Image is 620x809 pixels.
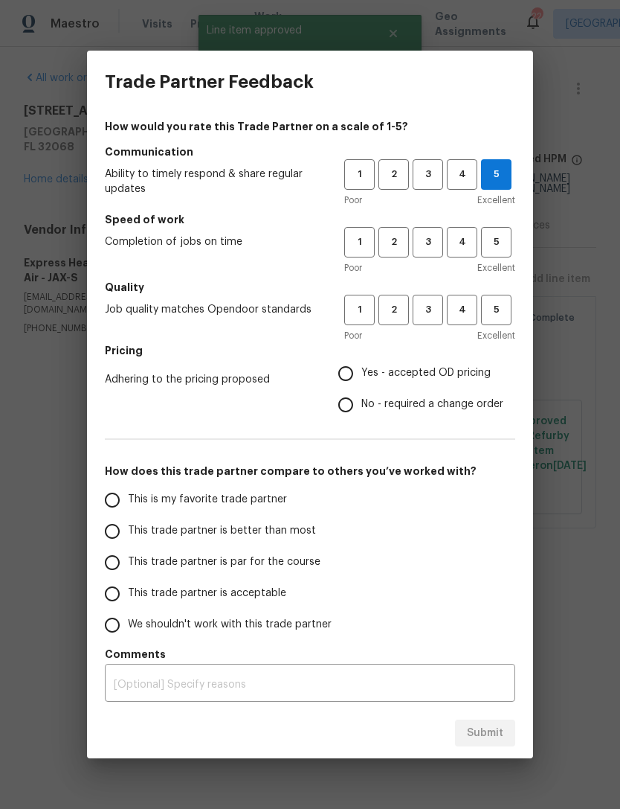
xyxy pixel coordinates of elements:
h4: How would you rate this Trade Partner on a scale of 1-5? [105,119,515,134]
span: This trade partner is acceptable [128,586,286,601]
span: 3 [414,234,442,251]
h5: Communication [105,144,515,159]
span: 3 [414,166,442,183]
span: 5 [482,234,510,251]
button: 5 [481,159,511,190]
button: 2 [378,295,409,325]
span: Adhering to the pricing proposed [105,372,314,387]
button: 2 [378,227,409,258]
span: Job quality matches Opendoor standards [105,302,320,317]
span: 2 [380,301,407,319]
h5: Pricing [105,343,515,358]
button: 1 [344,159,375,190]
span: 4 [448,166,476,183]
h5: How does this trade partner compare to others you’ve worked with? [105,464,515,479]
span: 2 [380,166,407,183]
span: Ability to timely respond & share regular updates [105,167,320,196]
button: 5 [481,295,511,325]
button: 5 [481,227,511,258]
span: Poor [344,260,362,275]
span: 5 [482,301,510,319]
span: 4 [448,301,476,319]
span: Excellent [477,193,515,208]
button: 1 [344,295,375,325]
span: Excellent [477,260,515,275]
button: 4 [447,227,477,258]
span: Excellent [477,328,515,343]
button: 4 [447,159,477,190]
span: 1 [346,301,373,319]
span: 3 [414,301,442,319]
span: Yes - accepted OD pricing [361,365,491,381]
h5: Comments [105,647,515,662]
span: This trade partner is better than most [128,523,316,539]
h3: Trade Partner Feedback [105,71,314,92]
span: 4 [448,234,476,251]
span: 5 [482,166,511,183]
span: 1 [346,166,373,183]
button: 3 [413,227,443,258]
div: Pricing [338,358,515,421]
span: Poor [344,193,362,208]
button: 3 [413,295,443,325]
button: 3 [413,159,443,190]
span: This is my favorite trade partner [128,492,287,508]
button: 2 [378,159,409,190]
span: No - required a change order [361,397,503,412]
span: This trade partner is par for the course [128,554,320,570]
h5: Speed of work [105,212,515,227]
span: We shouldn't work with this trade partner [128,617,332,633]
span: 1 [346,234,373,251]
button: 1 [344,227,375,258]
button: 4 [447,295,477,325]
span: Completion of jobs on time [105,234,320,249]
div: How does this trade partner compare to others you’ve worked with? [105,485,515,641]
span: 2 [380,234,407,251]
h5: Quality [105,280,515,295]
span: Poor [344,328,362,343]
